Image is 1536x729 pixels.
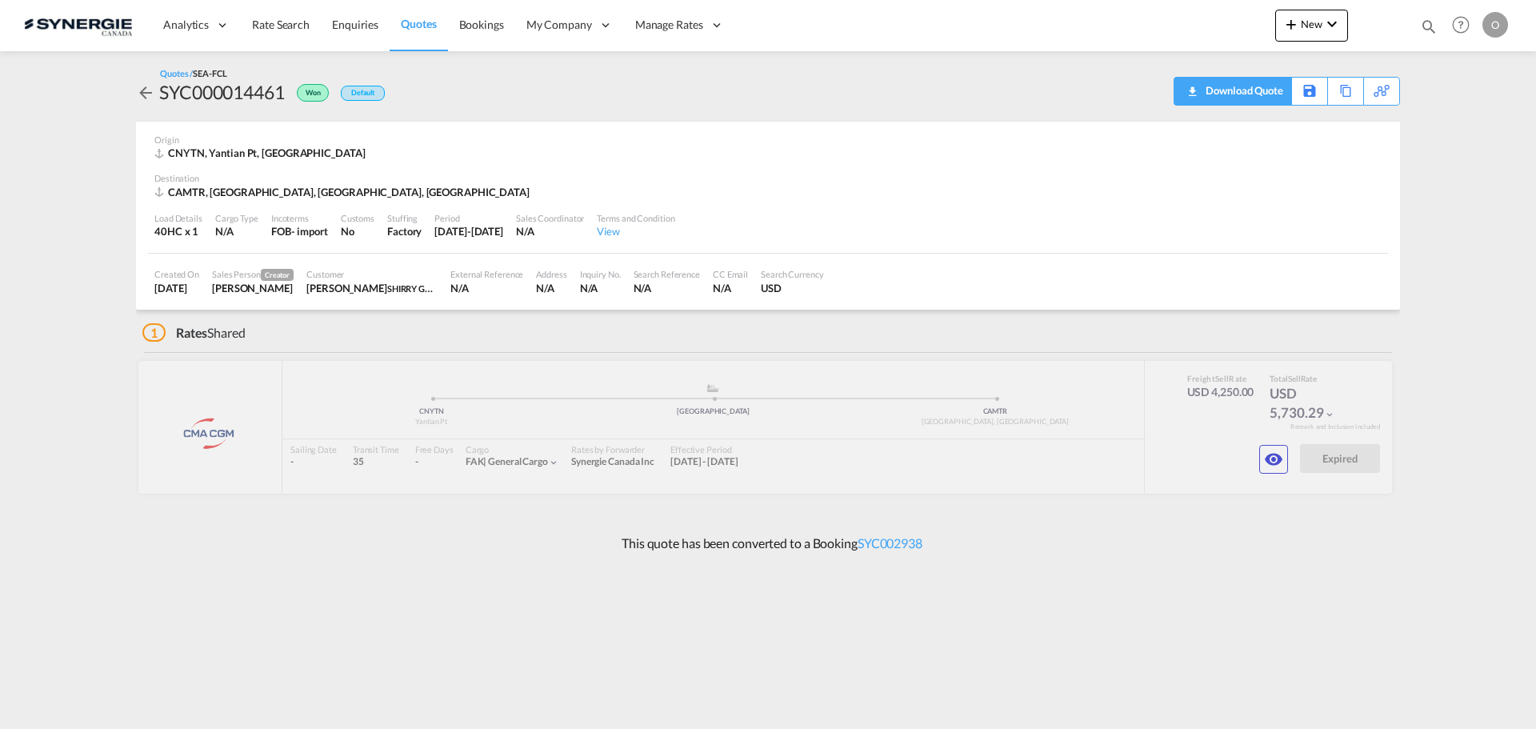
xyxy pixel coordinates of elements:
span: 1 [142,323,166,342]
div: Download Quote [1182,78,1283,103]
div: Customs [341,212,374,224]
span: Won [306,88,325,103]
md-icon: icon-arrow-left [136,83,155,102]
p: This quote has been converted to a Booking [614,535,922,552]
span: Rates [176,325,208,340]
md-icon: icon-magnify [1420,18,1438,35]
div: Help [1447,11,1482,40]
span: Rate Search [252,18,310,31]
md-icon: icon-chevron-down [1322,14,1342,34]
div: Factory Stuffing [387,224,422,238]
div: Incoterms [271,212,328,224]
div: Default [341,86,385,101]
div: External Reference [450,268,523,280]
span: SEA-FCL [193,68,226,78]
div: N/A [450,281,523,295]
div: 14 Sep 2025 [434,224,503,238]
div: Search Reference [634,268,700,280]
div: Address [536,268,566,280]
md-icon: icon-plus 400-fg [1282,14,1301,34]
div: View [597,224,674,238]
div: Search Currency [761,268,824,280]
div: Quote PDF is not available at this time [1182,78,1283,103]
div: Terms and Condition [597,212,674,224]
div: CC Email [713,268,748,280]
md-icon: icon-eye [1264,450,1283,469]
span: Help [1447,11,1474,38]
div: icon-arrow-left [136,79,159,105]
div: N/A [536,281,566,295]
md-icon: icon-download [1182,80,1202,92]
span: Quotes [401,17,436,30]
div: Destination [154,172,1382,184]
div: Period [434,212,503,224]
div: Sales Person [212,268,294,281]
span: Bookings [459,18,504,31]
div: N/A [516,224,584,238]
div: USD [761,281,824,295]
div: Save As Template [1292,78,1327,105]
div: 40HC x 1 [154,224,202,238]
div: Sales Coordinator [516,212,584,224]
span: CNYTN, Yantian Pt, [GEOGRAPHIC_DATA] [168,146,365,159]
img: 1f56c880d42311ef80fc7dca854c8e59.png [24,7,132,43]
div: Customer [306,268,438,280]
div: 2 Sep 2025 [154,281,199,295]
a: SYC002938 [858,535,922,551]
div: Stuffing [387,212,422,224]
div: SYC000014461 [159,79,285,105]
div: FOB [271,224,291,238]
div: Quotes /SEA-FCL [160,67,227,79]
div: N/A [713,281,748,295]
div: icon-magnify [1420,18,1438,42]
span: Enquiries [332,18,378,31]
div: N/A [580,281,621,295]
button: icon-eye [1259,445,1288,474]
span: Analytics [163,17,209,33]
div: N/A [215,224,258,238]
div: O [1482,12,1508,38]
div: No [341,224,374,238]
div: CAMTR, Montreal, QC, Americas [154,185,534,199]
button: icon-plus 400-fgNewicon-chevron-down [1275,10,1348,42]
div: - import [291,224,328,238]
div: Wassin Shirry [306,281,438,295]
div: Created On [154,268,199,280]
div: Cargo Type [215,212,258,224]
div: Load Details [154,212,202,224]
span: New [1282,18,1342,30]
div: N/A [634,281,700,295]
div: CNYTN, Yantian Pt, Asia Pacific [154,146,369,160]
span: Manage Rates [635,17,703,33]
span: SHIRRY GROUP [387,282,450,294]
div: Shared [142,324,246,342]
div: Adriana Groposila [212,281,294,295]
div: Won [285,79,333,105]
div: Download Quote [1202,78,1283,103]
span: My Company [526,17,592,33]
div: Inquiry No. [580,268,621,280]
div: Origin [154,134,1382,146]
span: Creator [261,269,294,281]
